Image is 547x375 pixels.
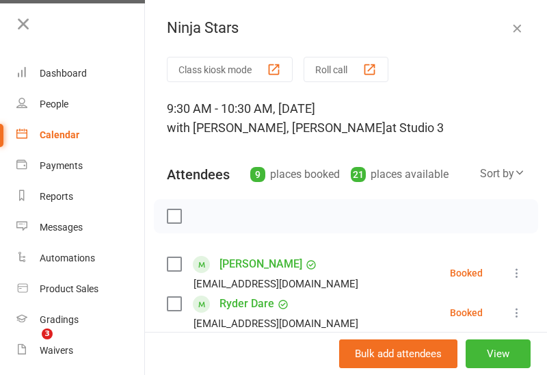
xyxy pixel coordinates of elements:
[16,274,146,305] a: Product Sales
[40,99,68,109] div: People
[466,339,531,368] button: View
[16,212,146,243] a: Messages
[219,253,302,275] a: [PERSON_NAME]
[16,89,146,120] a: People
[14,328,46,361] iframe: Intercom live chat
[351,165,449,184] div: places available
[386,120,444,135] span: at Studio 3
[40,222,83,233] div: Messages
[16,243,146,274] a: Automations
[167,165,230,184] div: Attendees
[40,314,79,325] div: Gradings
[250,165,340,184] div: places booked
[145,19,547,37] div: Ninja Stars
[450,268,483,278] div: Booked
[167,57,293,82] button: Class kiosk mode
[16,335,146,366] a: Waivers
[40,283,98,294] div: Product Sales
[250,167,265,182] div: 9
[40,253,95,263] div: Automations
[16,305,146,335] a: Gradings
[16,181,146,212] a: Reports
[480,165,525,183] div: Sort by
[40,191,73,202] div: Reports
[351,167,366,182] div: 21
[42,328,53,339] span: 3
[40,345,73,356] div: Waivers
[16,58,146,89] a: Dashboard
[167,120,386,135] span: with [PERSON_NAME], [PERSON_NAME]
[194,315,358,333] div: [EMAIL_ADDRESS][DOMAIN_NAME]
[450,308,483,318] div: Booked
[40,68,87,79] div: Dashboard
[40,129,79,140] div: Calendar
[194,275,358,293] div: [EMAIL_ADDRESS][DOMAIN_NAME]
[16,120,146,151] a: Calendar
[167,99,525,138] div: 9:30 AM - 10:30 AM, [DATE]
[16,151,146,181] a: Payments
[304,57,388,82] button: Roll call
[40,160,83,171] div: Payments
[339,339,457,368] button: Bulk add attendees
[219,293,274,315] a: Ryder Dare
